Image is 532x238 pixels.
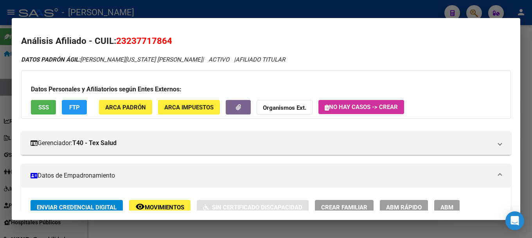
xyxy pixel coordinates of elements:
[21,56,202,63] span: [PERSON_NAME][US_STATE] [PERSON_NAME]
[99,100,152,114] button: ARCA Padrón
[263,104,306,111] strong: Organismos Ext.
[315,200,374,214] button: Crear Familiar
[31,200,123,214] button: Enviar Credencial Digital
[31,100,56,114] button: SSS
[164,104,214,111] span: ARCA Impuestos
[129,200,191,214] button: Movimientos
[31,138,492,148] mat-panel-title: Gerenciador:
[105,104,146,111] span: ARCA Padrón
[325,104,398,111] span: No hay casos -> Crear
[321,204,367,211] span: Crear Familiar
[69,104,80,111] span: FTP
[21,164,511,187] mat-expansion-panel-header: Datos de Empadronamiento
[380,200,428,214] button: ABM Rápido
[21,56,285,63] i: | ACTIVO |
[235,56,285,63] span: AFILIADO TITULAR
[318,100,404,114] button: No hay casos -> Crear
[145,204,184,211] span: Movimientos
[21,56,80,63] strong: DATOS PADRÓN ÁGIL:
[21,35,511,48] h2: Análisis Afiliado - CUIL:
[386,204,422,211] span: ABM Rápido
[257,100,313,114] button: Organismos Ext.
[31,85,501,94] h3: Datos Personales y Afiliatorios según Entes Externos:
[197,200,309,214] button: Sin Certificado Discapacidad
[135,202,145,211] mat-icon: remove_red_eye
[505,211,524,230] div: Open Intercom Messenger
[434,200,460,214] button: ABM
[158,100,220,114] button: ARCA Impuestos
[37,204,117,211] span: Enviar Credencial Digital
[38,104,49,111] span: SSS
[72,138,117,148] strong: T40 - Tex Salud
[440,204,453,211] span: ABM
[31,171,492,180] mat-panel-title: Datos de Empadronamiento
[62,100,87,114] button: FTP
[21,131,511,155] mat-expansion-panel-header: Gerenciador:T40 - Tex Salud
[212,204,302,211] span: Sin Certificado Discapacidad
[116,36,172,46] span: 23237717864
